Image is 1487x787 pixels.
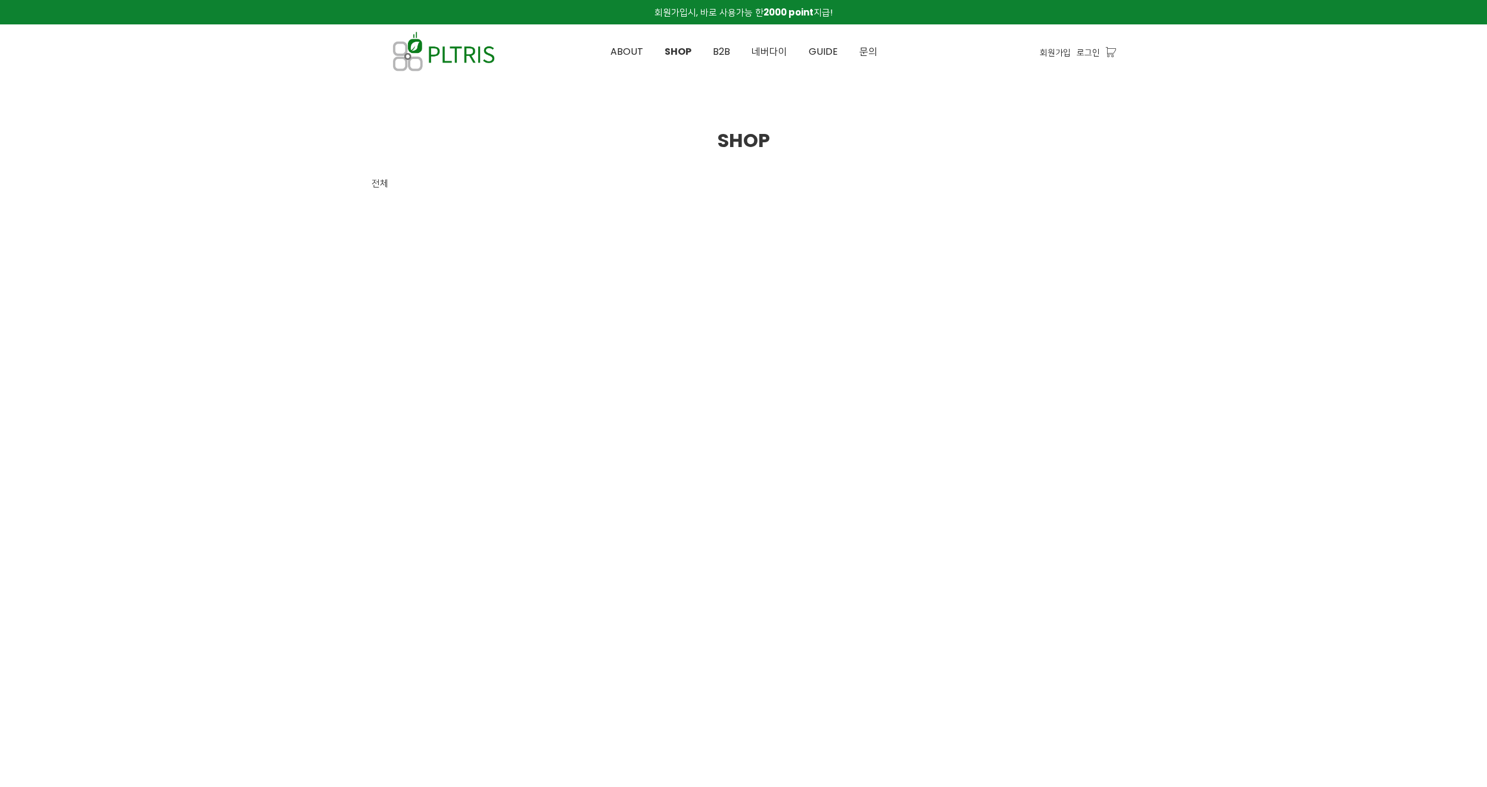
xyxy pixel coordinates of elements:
[1077,46,1100,59] a: 로그인
[665,45,691,58] span: SHOP
[798,25,849,79] a: GUIDE
[741,25,798,79] a: 네버다이
[713,45,730,58] span: B2B
[600,25,654,79] a: ABOUT
[372,176,388,190] div: 전체
[654,6,833,18] span: 회원가입시, 바로 사용가능 한 지급!
[849,25,888,79] a: 문의
[809,45,838,58] span: GUIDE
[763,6,813,18] strong: 2000 point
[610,45,643,58] span: ABOUT
[702,25,741,79] a: B2B
[1040,46,1071,59] a: 회원가입
[859,45,877,58] span: 문의
[752,45,787,58] span: 네버다이
[718,127,770,154] span: SHOP
[654,25,702,79] a: SHOP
